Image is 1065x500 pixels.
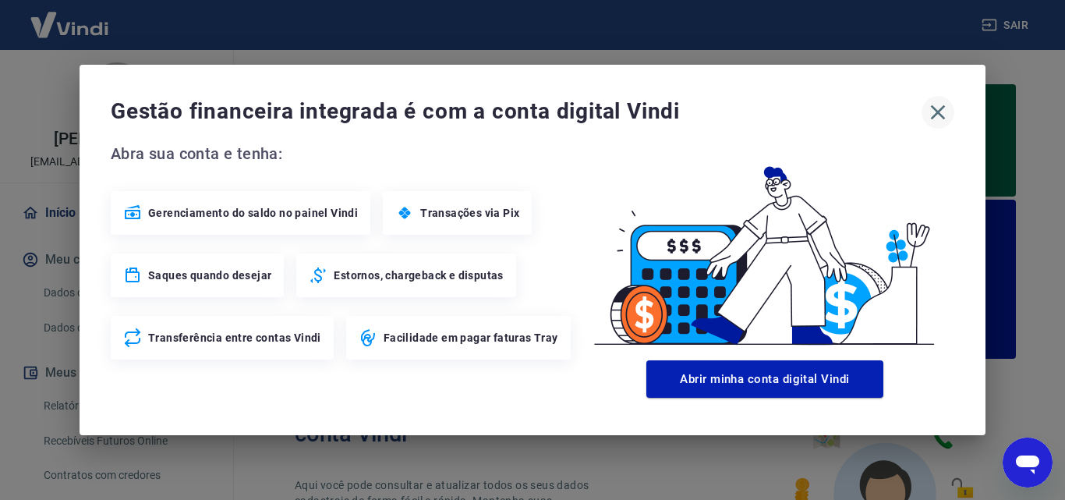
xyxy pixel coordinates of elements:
span: Gestão financeira integrada é com a conta digital Vindi [111,96,922,127]
button: Abrir minha conta digital Vindi [646,360,883,398]
iframe: Botão para abrir a janela de mensagens [1003,438,1053,488]
span: Transações via Pix [420,205,519,221]
span: Gerenciamento do saldo no painel Vindi [148,205,358,221]
span: Abra sua conta e tenha: [111,141,575,166]
span: Estornos, chargeback e disputas [334,268,503,283]
span: Facilidade em pagar faturas Tray [384,330,558,346]
span: Transferência entre contas Vindi [148,330,321,346]
span: Saques quando desejar [148,268,271,283]
img: Good Billing [575,141,954,354]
